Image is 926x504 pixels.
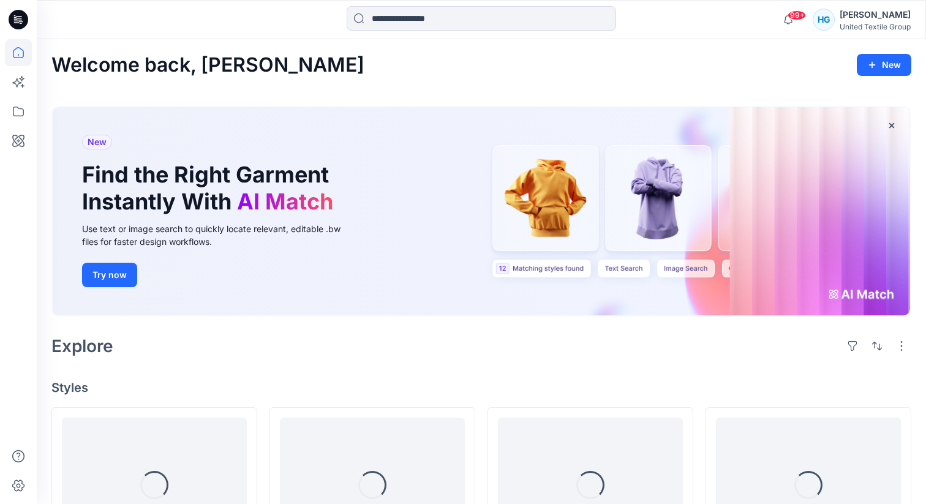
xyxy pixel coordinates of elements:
[82,263,137,287] button: Try now
[51,54,364,77] h2: Welcome back, [PERSON_NAME]
[82,222,358,248] div: Use text or image search to quickly locate relevant, editable .bw files for faster design workflows.
[840,22,911,31] div: United Textile Group
[788,10,806,20] span: 99+
[51,336,113,356] h2: Explore
[840,7,911,22] div: [PERSON_NAME]
[857,54,911,76] button: New
[82,162,339,214] h1: Find the Right Garment Instantly With
[51,380,911,395] h4: Styles
[88,135,107,149] span: New
[237,188,333,215] span: AI Match
[813,9,835,31] div: HG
